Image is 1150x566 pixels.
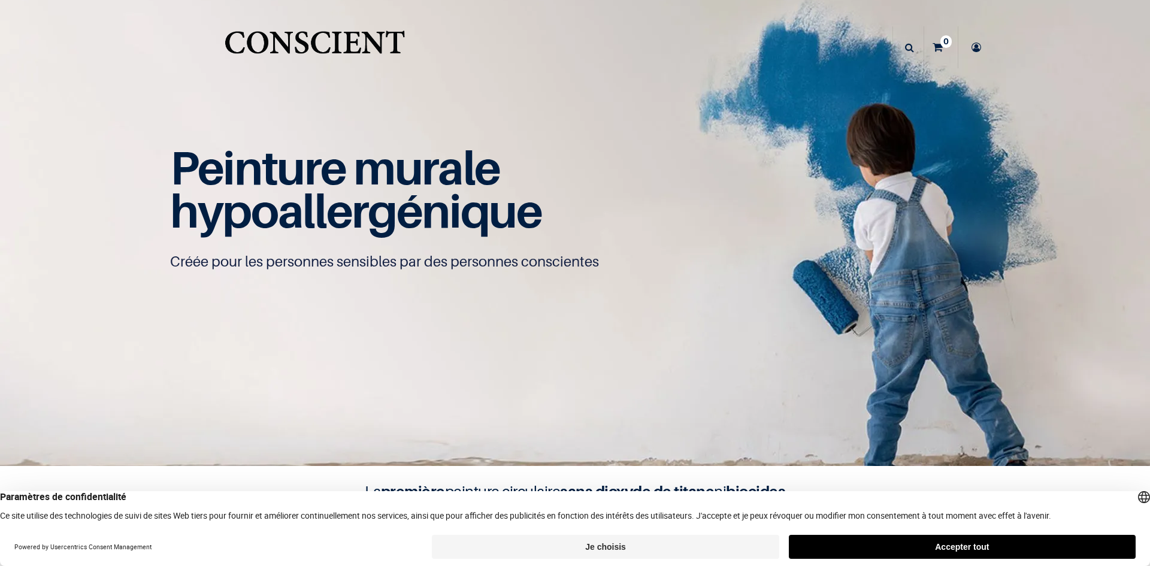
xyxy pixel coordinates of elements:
[170,183,542,238] span: hypoallergénique
[170,252,980,271] p: Créée pour les personnes sensibles par des personnes conscientes
[726,482,785,501] b: biocides
[940,35,952,47] sup: 0
[924,26,958,68] a: 0
[222,24,407,71] img: Conscient
[560,482,714,501] b: sans dioxyde de titane
[381,482,445,501] b: première
[170,140,500,195] span: Peinture murale
[222,24,407,71] a: Logo of Conscient
[335,480,815,503] h4: La peinture circulaire ni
